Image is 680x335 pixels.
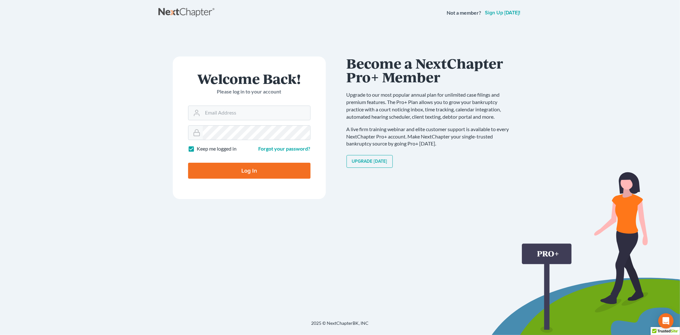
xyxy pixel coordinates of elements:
p: A live firm training webinar and elite customer support is available to every NextChapter Pro+ ac... [347,126,515,148]
a: Upgrade [DATE] [347,155,393,168]
h1: Become a NextChapter Pro+ Member [347,56,515,84]
p: Please log in to your account [188,88,311,95]
div: 2025 © NextChapterBK, INC [158,320,522,331]
input: Log In [188,163,311,179]
h1: Welcome Back! [188,72,311,86]
p: Upgrade to our most popular annual plan for unlimited case filings and premium features. The Pro+... [347,91,515,120]
div: Open Intercom Messenger [658,313,674,329]
a: Sign up [DATE]! [484,10,522,15]
a: Forgot your password? [259,145,311,152]
input: Email Address [203,106,310,120]
strong: Not a member? [447,9,481,17]
label: Keep me logged in [197,145,237,153]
